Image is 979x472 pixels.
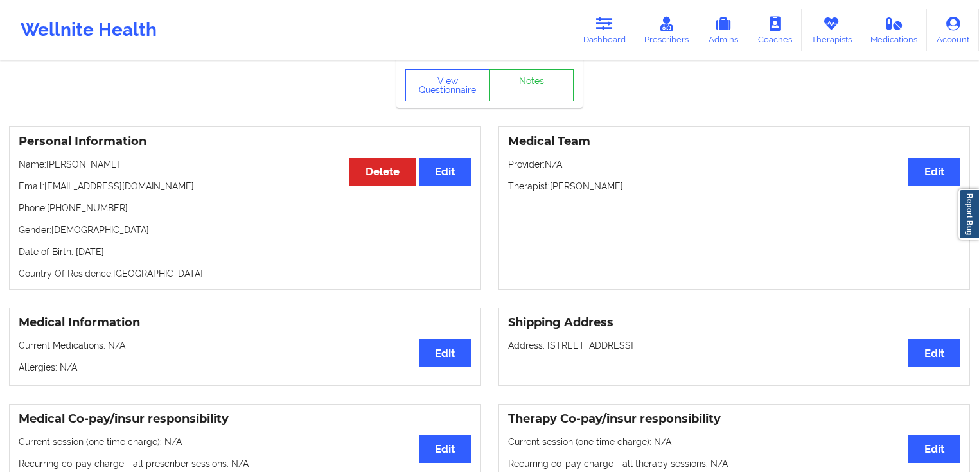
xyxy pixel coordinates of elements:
[19,245,471,258] p: Date of Birth: [DATE]
[19,267,471,280] p: Country Of Residence: [GEOGRAPHIC_DATA]
[19,158,471,171] p: Name: [PERSON_NAME]
[802,9,861,51] a: Therapists
[19,315,471,330] h3: Medical Information
[927,9,979,51] a: Account
[508,180,960,193] p: Therapist: [PERSON_NAME]
[19,457,471,470] p: Recurring co-pay charge - all prescriber sessions : N/A
[508,134,960,149] h3: Medical Team
[508,412,960,426] h3: Therapy Co-pay/insur responsibility
[908,435,960,463] button: Edit
[908,339,960,367] button: Edit
[748,9,802,51] a: Coaches
[958,189,979,240] a: Report Bug
[19,180,471,193] p: Email: [EMAIL_ADDRESS][DOMAIN_NAME]
[419,339,471,367] button: Edit
[508,457,960,470] p: Recurring co-pay charge - all therapy sessions : N/A
[635,9,699,51] a: Prescribers
[19,223,471,236] p: Gender: [DEMOGRAPHIC_DATA]
[508,315,960,330] h3: Shipping Address
[419,158,471,186] button: Edit
[19,412,471,426] h3: Medical Co-pay/insur responsibility
[508,158,960,171] p: Provider: N/A
[419,435,471,463] button: Edit
[19,134,471,149] h3: Personal Information
[508,339,960,352] p: Address: [STREET_ADDRESS]
[508,435,960,448] p: Current session (one time charge): N/A
[574,9,635,51] a: Dashboard
[19,361,471,374] p: Allergies: N/A
[19,435,471,448] p: Current session (one time charge): N/A
[908,158,960,186] button: Edit
[349,158,416,186] button: Delete
[19,202,471,214] p: Phone: [PHONE_NUMBER]
[490,69,574,101] a: Notes
[405,69,490,101] button: View Questionnaire
[861,9,928,51] a: Medications
[698,9,748,51] a: Admins
[19,339,471,352] p: Current Medications: N/A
